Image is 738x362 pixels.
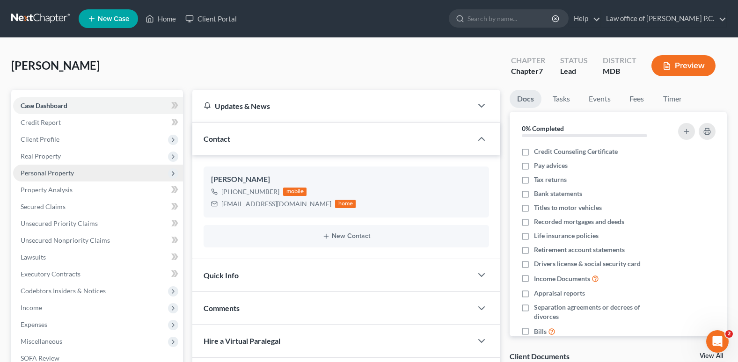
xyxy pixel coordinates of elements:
div: home [335,200,356,208]
a: Docs [510,90,541,108]
span: Lawsuits [21,253,46,261]
a: Help [569,10,600,27]
div: Client Documents [510,351,570,361]
a: Events [581,90,618,108]
span: Secured Claims [21,203,66,210]
span: Pay advices [534,161,568,170]
a: Unsecured Priority Claims [13,215,183,232]
a: Timer [656,90,689,108]
span: 2 [725,330,733,338]
a: View All [700,353,723,359]
span: Executory Contracts [21,270,80,278]
a: Secured Claims [13,198,183,215]
span: Drivers license & social security card [534,259,641,268]
input: Search by name... [468,10,553,27]
span: Case Dashboard [21,101,67,109]
span: Unsecured Priority Claims [21,219,98,227]
div: [EMAIL_ADDRESS][DOMAIN_NAME] [221,199,331,209]
span: Property Analysis [21,186,73,194]
a: Executory Contracts [13,266,183,282]
span: Tax returns [534,175,567,184]
a: Law office of [PERSON_NAME] P.C. [601,10,726,27]
span: Codebtors Insiders & Notices [21,287,106,295]
span: Titles to motor vehicles [534,203,602,212]
div: [PHONE_NUMBER] [221,187,279,196]
span: SOFA Review [21,354,59,362]
span: Retirement account statements [534,245,625,254]
a: Fees [622,90,652,108]
a: Tasks [545,90,577,108]
a: Case Dashboard [13,97,183,114]
div: Updates & News [204,101,461,111]
a: Home [141,10,181,27]
div: Status [560,55,588,66]
span: New Case [98,15,129,22]
span: Personal Property [21,169,74,177]
a: Credit Report [13,114,183,131]
span: Credit Report [21,118,61,126]
span: Separation agreements or decrees of divorces [534,303,665,321]
span: [PERSON_NAME] [11,58,100,72]
div: Lead [560,66,588,77]
span: Bank statements [534,189,582,198]
span: Unsecured Nonpriority Claims [21,236,110,244]
span: Contact [204,134,230,143]
span: Comments [204,304,240,312]
span: Recorded mortgages and deeds [534,217,624,226]
span: Expenses [21,320,47,328]
iframe: Intercom live chat [706,330,729,353]
span: Client Profile [21,135,59,143]
span: Life insurance policies [534,231,599,240]
a: Unsecured Nonpriority Claims [13,232,183,249]
span: Hire a Virtual Paralegal [204,336,280,345]
div: Chapter [511,55,545,66]
strong: 0% Completed [522,124,564,132]
span: Real Property [21,152,61,160]
div: District [603,55,636,66]
a: Property Analysis [13,181,183,198]
span: 7 [539,66,543,75]
span: Miscellaneous [21,337,62,345]
div: MDB [603,66,636,77]
div: Chapter [511,66,545,77]
button: Preview [651,55,716,76]
span: Income [21,304,42,311]
span: Bills [534,327,547,336]
div: mobile [283,188,307,196]
span: Income Documents [534,274,590,283]
span: Credit Counseling Certificate [534,147,618,156]
div: [PERSON_NAME] [211,174,482,185]
a: Client Portal [181,10,241,27]
a: Lawsuits [13,249,183,266]
span: Appraisal reports [534,289,585,298]
button: New Contact [211,232,482,240]
span: Quick Info [204,271,239,280]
